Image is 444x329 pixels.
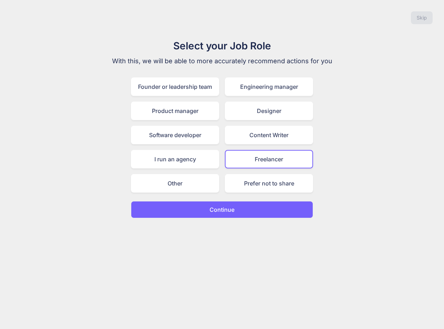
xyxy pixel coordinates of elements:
[210,205,234,214] p: Continue
[225,77,313,96] div: Engineering manager
[225,102,313,120] div: Designer
[131,102,219,120] div: Product manager
[131,201,313,218] button: Continue
[102,56,342,66] p: With this, we will be able to more accurately recommend actions for you
[102,38,342,53] h1: Select your Job Role
[225,174,313,193] div: Prefer not to share
[225,126,313,144] div: Content Writer
[411,11,433,24] button: Skip
[225,150,313,168] div: Freelancer
[131,126,219,144] div: Software developer
[131,77,219,96] div: Founder or leadership team
[131,150,219,168] div: I run an agency
[131,174,219,193] div: Other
